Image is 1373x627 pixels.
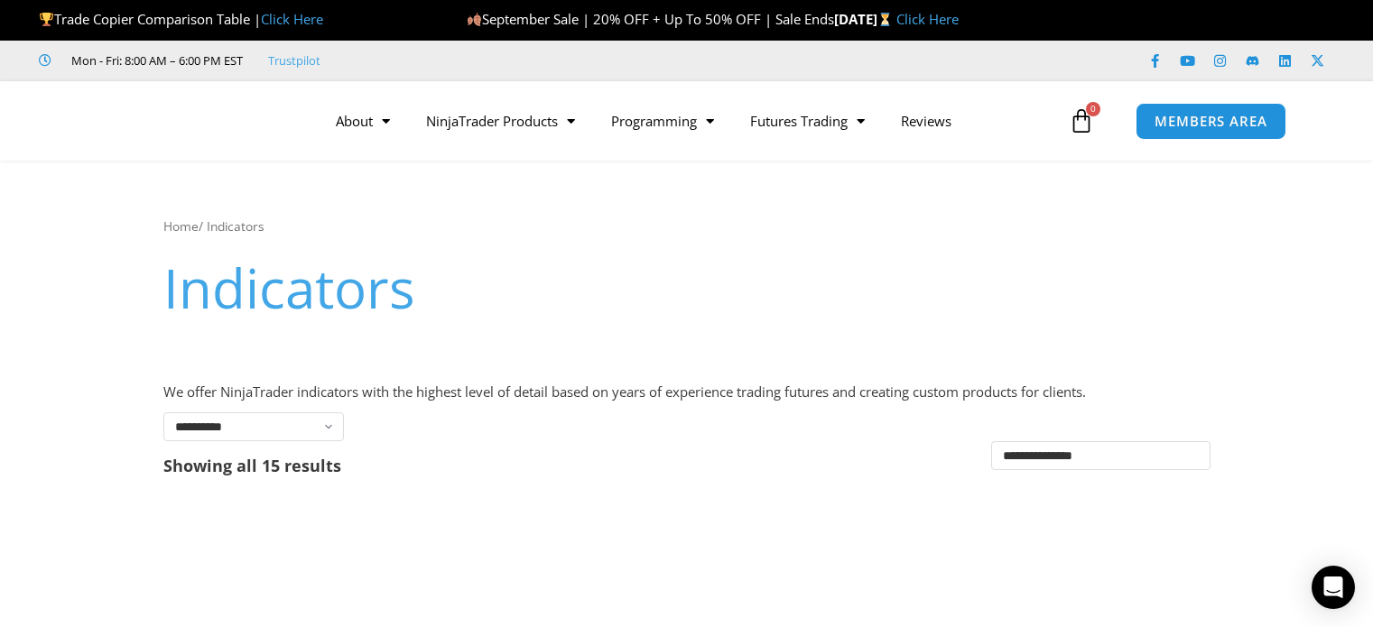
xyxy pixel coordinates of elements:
a: Click Here [261,10,323,28]
a: Home [163,217,199,235]
img: 🏆 [40,13,53,26]
a: Futures Trading [732,100,883,142]
div: Open Intercom Messenger [1312,566,1355,609]
nav: Menu [318,100,1064,142]
span: Mon - Fri: 8:00 AM – 6:00 PM EST [67,50,243,71]
span: Trade Copier Comparison Table | [39,10,323,28]
a: NinjaTrader Products [408,100,593,142]
p: Showing all 15 results [163,457,341,474]
select: Shop order [991,441,1211,470]
img: ⏳ [878,13,892,26]
strong: [DATE] [834,10,896,28]
a: About [318,100,408,142]
img: 🍂 [468,13,481,26]
a: Trustpilot [268,50,320,71]
nav: Breadcrumb [163,215,1211,238]
span: MEMBERS AREA [1155,115,1267,128]
p: We offer NinjaTrader indicators with the highest level of detail based on years of experience tra... [163,380,1211,405]
a: 0 [1042,95,1121,147]
h1: Indicators [163,250,1211,326]
span: September Sale | 20% OFF + Up To 50% OFF | Sale Ends [467,10,834,28]
span: 0 [1086,102,1100,116]
a: MEMBERS AREA [1136,103,1286,140]
a: Programming [593,100,732,142]
img: LogoAI | Affordable Indicators – NinjaTrader [67,88,261,153]
a: Click Here [896,10,959,28]
a: Reviews [883,100,969,142]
